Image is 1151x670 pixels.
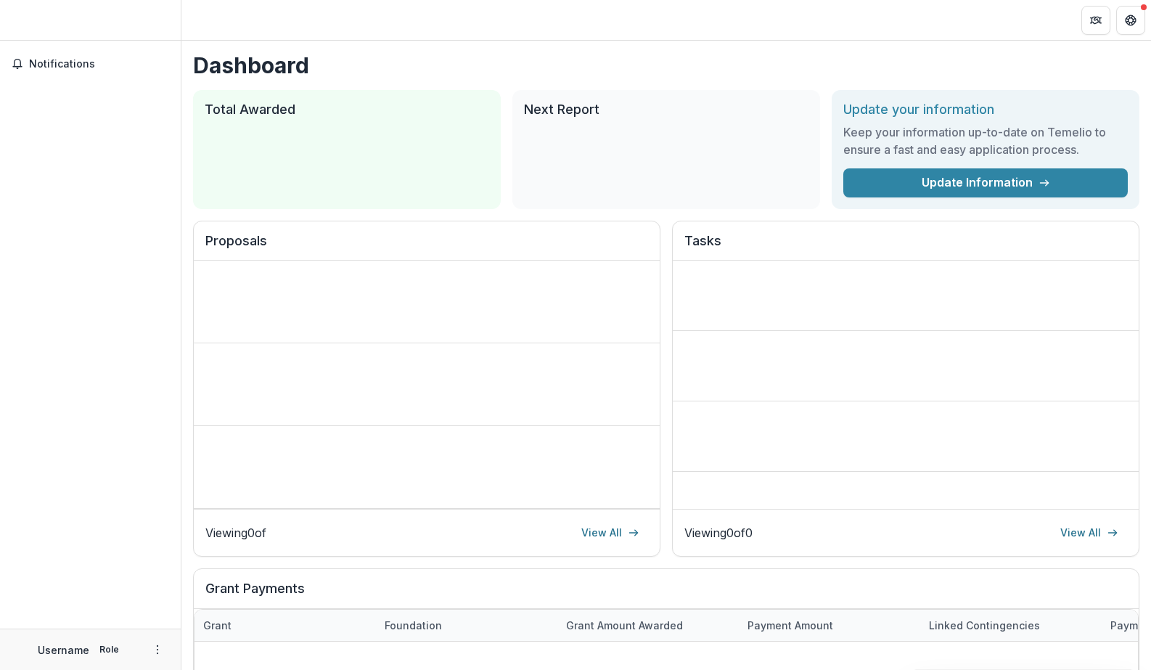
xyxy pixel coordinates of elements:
a: View All [573,521,648,544]
span: Notifications [29,58,169,70]
p: Role [95,643,123,656]
h2: Next Report [524,102,808,118]
a: View All [1052,521,1127,544]
button: Get Help [1116,6,1145,35]
h1: Dashboard [193,52,1139,78]
h2: Proposals [205,233,648,261]
h2: Update your information [843,102,1128,118]
button: Partners [1081,6,1110,35]
p: Username [38,642,89,658]
h3: Keep your information up-to-date on Temelio to ensure a fast and easy application process. [843,123,1128,158]
p: Viewing 0 of 0 [684,524,753,542]
h2: Tasks [684,233,1127,261]
h2: Total Awarded [205,102,489,118]
button: Notifications [6,52,175,75]
h2: Grant Payments [205,581,1127,608]
p: Viewing 0 of [205,524,266,542]
a: Update Information [843,168,1128,197]
button: More [149,641,166,658]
